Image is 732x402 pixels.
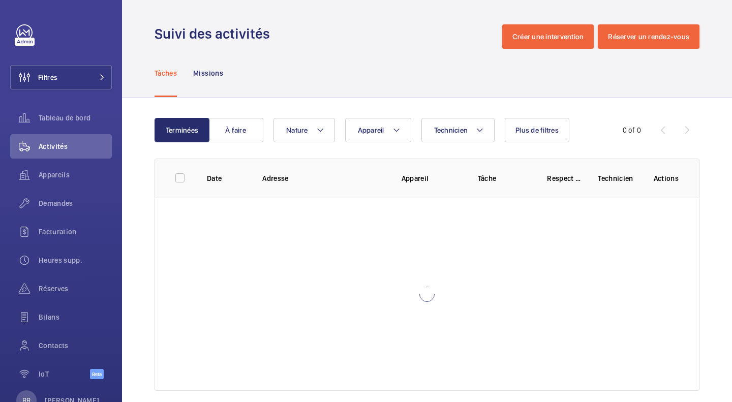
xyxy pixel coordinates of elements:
[39,170,112,180] span: Appareils
[90,369,104,379] span: Beta
[155,118,209,142] button: Terminées
[39,141,112,151] span: Activités
[547,173,582,183] p: Respect délai
[39,198,112,208] span: Demandes
[39,312,112,322] span: Bilans
[478,173,531,183] p: Tâche
[155,24,276,43] h1: Suivi des activités
[273,118,335,142] button: Nature
[598,24,699,49] button: Réserver un rendez-vous
[286,126,308,134] span: Nature
[39,255,112,265] span: Heures supp.
[505,118,569,142] button: Plus de filtres
[623,125,641,135] div: 0 of 0
[193,68,223,78] p: Missions
[208,118,263,142] button: À faire
[262,173,385,183] p: Adresse
[39,369,90,379] span: IoT
[434,126,468,134] span: Technicien
[39,113,112,123] span: Tableau de bord
[515,126,559,134] span: Plus de filtres
[155,68,177,78] p: Tâches
[598,173,637,183] p: Technicien
[358,126,384,134] span: Appareil
[39,227,112,237] span: Facturation
[654,173,679,183] p: Actions
[207,173,246,183] p: Date
[38,72,57,82] span: Filtres
[402,173,462,183] p: Appareil
[39,341,112,351] span: Contacts
[345,118,411,142] button: Appareil
[502,24,594,49] button: Créer une intervention
[39,284,112,294] span: Réserves
[10,65,112,89] button: Filtres
[421,118,495,142] button: Technicien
